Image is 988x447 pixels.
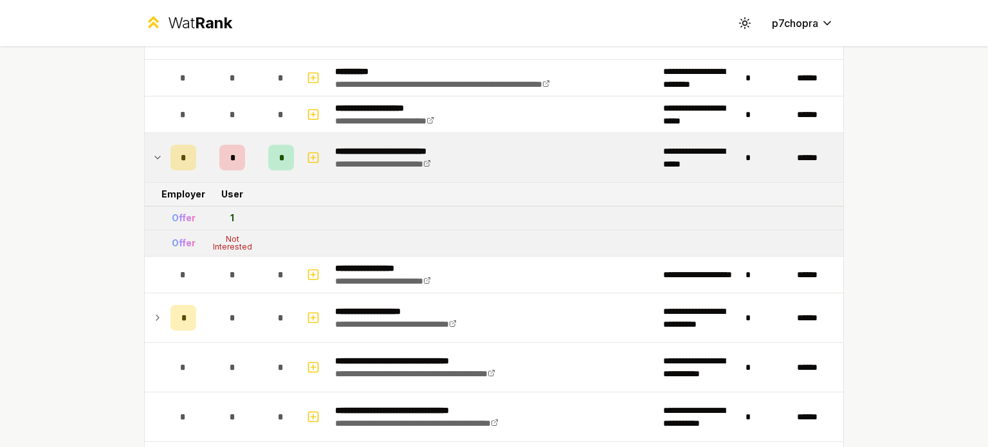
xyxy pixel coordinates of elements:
[772,15,818,31] span: p7chopra
[172,212,196,224] div: Offer
[762,12,844,35] button: p7chopra
[165,183,201,206] td: Employer
[168,13,232,33] div: Wat
[201,183,263,206] td: User
[230,212,234,224] div: 1
[206,235,258,251] div: Not Interested
[172,237,196,250] div: Offer
[195,14,232,32] span: Rank
[144,13,232,33] a: WatRank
